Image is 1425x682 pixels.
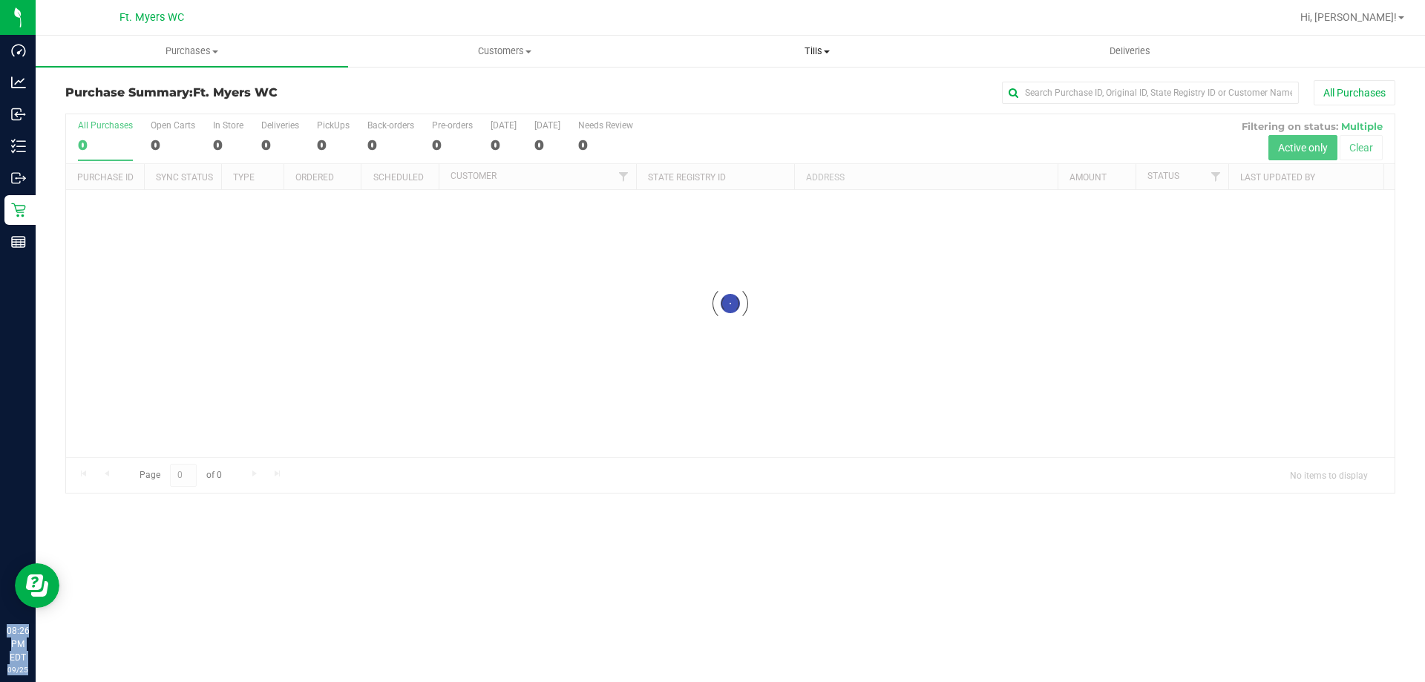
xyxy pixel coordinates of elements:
span: Purchases [36,45,348,58]
inline-svg: Inbound [11,107,26,122]
span: Ft. Myers WC [119,11,184,24]
inline-svg: Dashboard [11,43,26,58]
inline-svg: Retail [11,203,26,217]
inline-svg: Outbound [11,171,26,186]
a: Purchases [36,36,348,67]
span: Hi, [PERSON_NAME]! [1300,11,1397,23]
span: Customers [349,45,660,58]
span: Ft. Myers WC [193,85,278,99]
inline-svg: Reports [11,235,26,249]
p: 08:26 PM EDT [7,624,29,664]
span: Tills [661,45,972,58]
span: Deliveries [1090,45,1170,58]
inline-svg: Analytics [11,75,26,90]
h3: Purchase Summary: [65,86,508,99]
inline-svg: Inventory [11,139,26,154]
button: All Purchases [1314,80,1395,105]
iframe: Resource center [15,563,59,608]
input: Search Purchase ID, Original ID, State Registry ID or Customer Name... [1002,82,1299,104]
a: Deliveries [974,36,1286,67]
a: Customers [348,36,661,67]
p: 09/25 [7,664,29,675]
a: Tills [661,36,973,67]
